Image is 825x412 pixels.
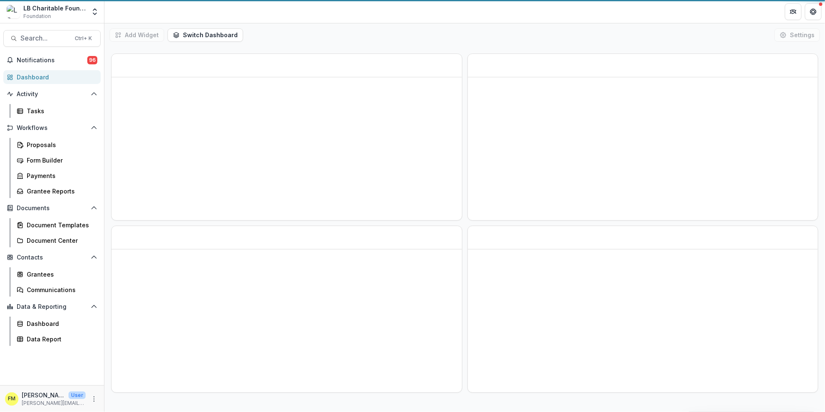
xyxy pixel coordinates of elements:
[27,187,94,196] div: Grantee Reports
[22,399,86,407] p: [PERSON_NAME][EMAIL_ADDRESS][DOMAIN_NAME]
[27,335,94,343] div: Data Report
[17,125,87,132] span: Workflows
[108,5,143,18] nav: breadcrumb
[27,221,94,229] div: Document Templates
[17,57,87,64] span: Notifications
[27,319,94,328] div: Dashboard
[3,87,101,101] button: Open Activity
[87,56,97,64] span: 96
[17,91,87,98] span: Activity
[27,107,94,115] div: Tasks
[73,34,94,43] div: Ctrl + K
[3,30,101,47] button: Search...
[805,3,822,20] button: Get Help
[13,153,101,167] a: Form Builder
[17,205,87,212] span: Documents
[22,391,65,399] p: [PERSON_NAME]
[13,218,101,232] a: Document Templates
[13,184,101,198] a: Grantee Reports
[17,303,87,310] span: Data & Reporting
[89,3,101,20] button: Open entity switcher
[17,73,94,81] div: Dashboard
[3,251,101,264] button: Open Contacts
[27,270,94,279] div: Grantees
[27,140,94,149] div: Proposals
[13,169,101,183] a: Payments
[27,171,94,180] div: Payments
[3,53,101,67] button: Notifications96
[785,3,802,20] button: Partners
[13,138,101,152] a: Proposals
[109,28,164,42] button: Add Widget
[13,104,101,118] a: Tasks
[13,283,101,297] a: Communications
[27,236,94,245] div: Document Center
[13,317,101,331] a: Dashboard
[27,156,94,165] div: Form Builder
[17,254,87,261] span: Contacts
[13,267,101,281] a: Grantees
[20,34,70,42] span: Search...
[774,28,820,42] button: Settings
[3,201,101,215] button: Open Documents
[23,4,86,13] div: LB Charitable Foundation
[7,5,20,18] img: LB Charitable Foundation
[89,394,99,404] button: More
[23,13,51,20] span: Foundation
[168,28,243,42] button: Switch Dashboard
[13,332,101,346] a: Data Report
[27,285,94,294] div: Communications
[8,396,15,402] div: Francisca Mendoza
[3,70,101,84] a: Dashboard
[3,300,101,313] button: Open Data & Reporting
[3,121,101,135] button: Open Workflows
[13,234,101,247] a: Document Center
[69,392,86,399] p: User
